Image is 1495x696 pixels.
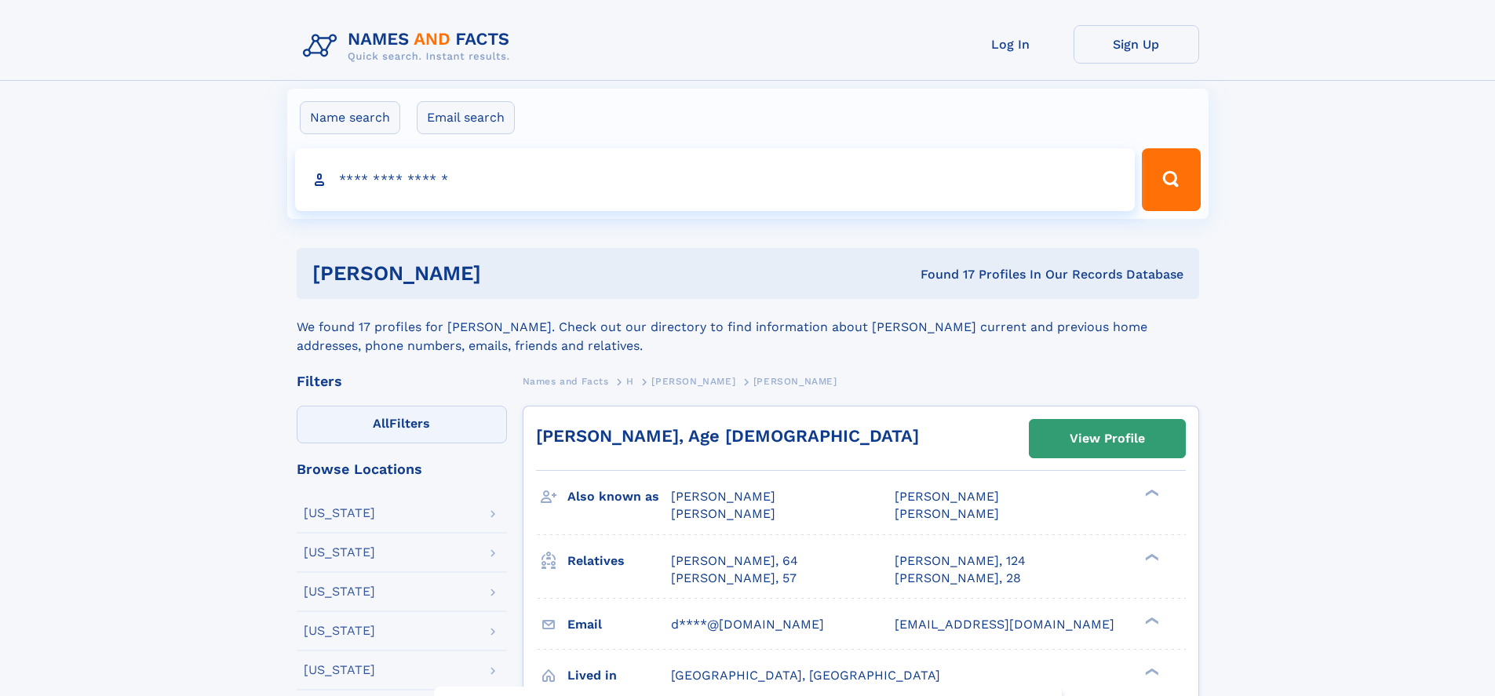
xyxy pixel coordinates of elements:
div: [US_STATE] [304,625,375,637]
a: [PERSON_NAME], 57 [671,570,797,587]
label: Filters [297,406,507,443]
a: Sign Up [1074,25,1199,64]
h3: Email [567,611,671,638]
h3: Also known as [567,483,671,510]
div: [US_STATE] [304,546,375,559]
span: All [373,416,389,431]
a: [PERSON_NAME], Age [DEMOGRAPHIC_DATA] [536,426,919,446]
div: We found 17 profiles for [PERSON_NAME]. Check out our directory to find information about [PERSON... [297,299,1199,355]
a: [PERSON_NAME], 124 [895,552,1026,570]
span: [PERSON_NAME] [753,376,837,387]
h1: [PERSON_NAME] [312,264,701,283]
div: Found 17 Profiles In Our Records Database [701,266,1183,283]
div: ❯ [1141,615,1160,625]
input: search input [295,148,1136,211]
div: [US_STATE] [304,507,375,519]
a: [PERSON_NAME], 28 [895,570,1021,587]
h3: Lived in [567,662,671,689]
a: Names and Facts [523,371,609,391]
span: [PERSON_NAME] [895,506,999,521]
a: H [626,371,634,391]
div: ❯ [1141,666,1160,676]
div: View Profile [1070,421,1145,457]
span: H [626,376,634,387]
img: Logo Names and Facts [297,25,523,67]
a: [PERSON_NAME], 64 [671,552,798,570]
a: Log In [948,25,1074,64]
label: Name search [300,101,400,134]
h3: Relatives [567,548,671,574]
button: Search Button [1142,148,1200,211]
div: Filters [297,374,507,388]
a: View Profile [1030,420,1185,457]
span: [PERSON_NAME] [895,489,999,504]
label: Email search [417,101,515,134]
span: [GEOGRAPHIC_DATA], [GEOGRAPHIC_DATA] [671,668,940,683]
span: [EMAIL_ADDRESS][DOMAIN_NAME] [895,617,1114,632]
a: [PERSON_NAME] [651,371,735,391]
div: Browse Locations [297,462,507,476]
div: [US_STATE] [304,664,375,676]
span: [PERSON_NAME] [671,506,775,521]
div: ❯ [1141,552,1160,562]
div: ❯ [1141,488,1160,498]
span: [PERSON_NAME] [671,489,775,504]
div: [US_STATE] [304,585,375,598]
span: [PERSON_NAME] [651,376,735,387]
